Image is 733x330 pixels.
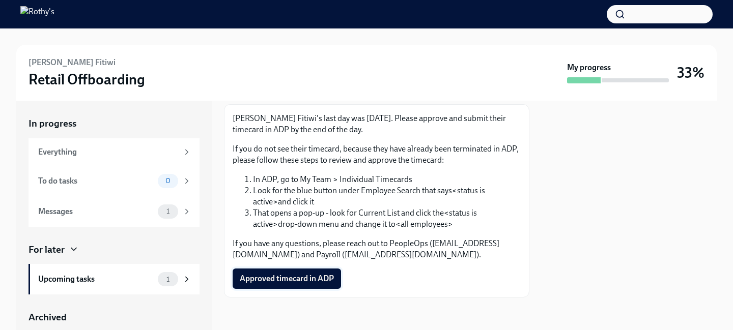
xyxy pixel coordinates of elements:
span: 0 [159,177,177,185]
h6: [PERSON_NAME] Fitiwi [29,57,116,68]
div: Messages [38,206,154,217]
span: 1 [160,207,176,215]
a: Upcoming tasks1 [29,264,200,294]
h3: Retail Offboarding [29,70,145,88]
li: That opens a pop-up - look for Current List and click the <status is active> drop-down menu and c... [253,207,521,230]
a: Messages1 [29,196,200,227]
div: To do tasks [38,175,154,187]
a: Archived [29,311,200,324]
a: Everything [29,138,200,166]
button: Approved timecard in ADP [233,268,341,289]
div: Everything [38,146,178,158]
a: For later [29,243,200,256]
div: For later [29,243,65,256]
li: In ADP, go to My Team > Individual Timecards [253,174,521,185]
p: If you have any questions, please reach out to PeopleOps ([EMAIL_ADDRESS][DOMAIN_NAME]) and Payro... [233,238,521,260]
span: Approved timecard in ADP [240,274,334,284]
strong: My progress [567,62,611,73]
p: [PERSON_NAME] Fitiwi's last day was [DATE]. Please approve and submit their timecard in ADP by th... [233,113,521,135]
span: 1 [160,276,176,283]
h3: 33% [677,64,704,82]
a: In progress [29,117,200,130]
li: Look for the blue button under Employee Search that says <status is active> and click it [253,185,521,207]
div: Upcoming tasks [38,274,154,285]
p: If you do not see their timecard, because they have already been terminated in ADP, please follow... [233,143,521,166]
img: Rothy's [20,6,54,22]
a: To do tasks0 [29,166,200,196]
